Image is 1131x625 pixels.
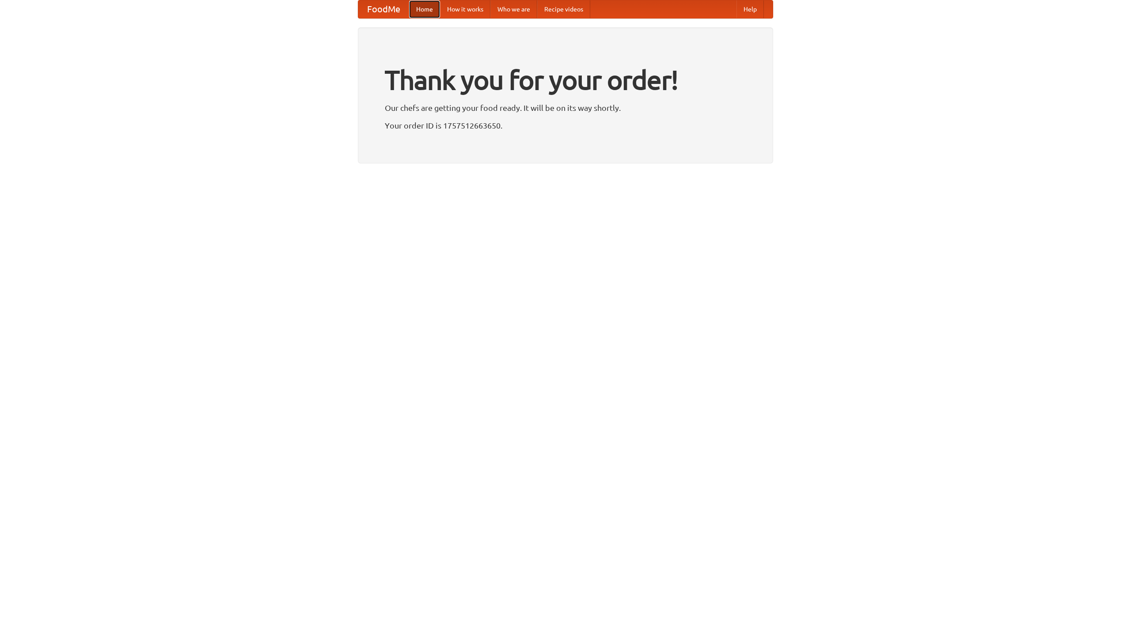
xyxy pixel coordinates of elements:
[490,0,537,18] a: Who we are
[440,0,490,18] a: How it works
[409,0,440,18] a: Home
[385,101,746,114] p: Our chefs are getting your food ready. It will be on its way shortly.
[385,119,746,132] p: Your order ID is 1757512663650.
[358,0,409,18] a: FoodMe
[537,0,590,18] a: Recipe videos
[385,59,746,101] h1: Thank you for your order!
[736,0,764,18] a: Help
